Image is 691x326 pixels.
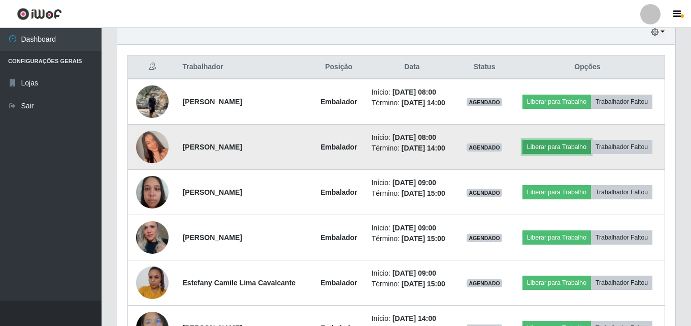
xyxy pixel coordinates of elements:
[402,189,445,197] time: [DATE] 15:00
[402,144,445,152] time: [DATE] 14:00
[320,143,357,151] strong: Embalador
[467,189,502,197] span: AGENDADO
[392,224,436,232] time: [DATE] 09:00
[372,177,453,188] li: Início:
[372,132,453,143] li: Início:
[372,87,453,98] li: Início:
[402,99,445,107] time: [DATE] 14:00
[522,230,591,245] button: Liberar para Trabalho
[183,98,242,106] strong: [PERSON_NAME]
[522,185,591,199] button: Liberar para Trabalho
[372,98,453,108] li: Término:
[177,55,313,79] th: Trabalhador
[183,233,242,242] strong: [PERSON_NAME]
[402,234,445,243] time: [DATE] 15:00
[372,279,453,289] li: Término:
[320,188,357,196] strong: Embalador
[510,55,665,79] th: Opções
[183,188,242,196] strong: [PERSON_NAME]
[467,98,502,106] span: AGENDADO
[17,8,62,20] img: CoreUI Logo
[522,140,591,154] button: Liberar para Trabalho
[136,118,169,176] img: 1751455620559.jpeg
[392,314,436,322] time: [DATE] 14:00
[392,179,436,187] time: [DATE] 09:00
[183,279,296,287] strong: Estefany Camile Lima Cavalcante
[467,279,502,287] span: AGENDADO
[591,185,652,199] button: Trabalhador Faltou
[136,80,169,123] img: 1700098236719.jpeg
[458,55,510,79] th: Status
[320,279,357,287] strong: Embalador
[312,55,366,79] th: Posição
[372,268,453,279] li: Início:
[372,313,453,324] li: Início:
[372,188,453,199] li: Término:
[392,88,436,96] time: [DATE] 08:00
[320,98,357,106] strong: Embalador
[392,269,436,277] time: [DATE] 09:00
[467,234,502,242] span: AGENDADO
[372,223,453,233] li: Início:
[591,276,652,290] button: Trabalhador Faltou
[591,230,652,245] button: Trabalhador Faltou
[366,55,459,79] th: Data
[591,140,652,154] button: Trabalhador Faltou
[402,280,445,288] time: [DATE] 15:00
[591,95,652,109] button: Trabalhador Faltou
[522,95,591,109] button: Liberar para Trabalho
[183,143,242,151] strong: [PERSON_NAME]
[320,233,357,242] strong: Embalador
[372,233,453,244] li: Término:
[136,170,169,214] img: 1740415667017.jpeg
[372,143,453,154] li: Término:
[136,261,169,304] img: 1746665435816.jpeg
[467,143,502,152] span: AGENDADO
[136,213,169,261] img: 1741885516826.jpeg
[522,276,591,290] button: Liberar para Trabalho
[392,133,436,141] time: [DATE] 08:00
